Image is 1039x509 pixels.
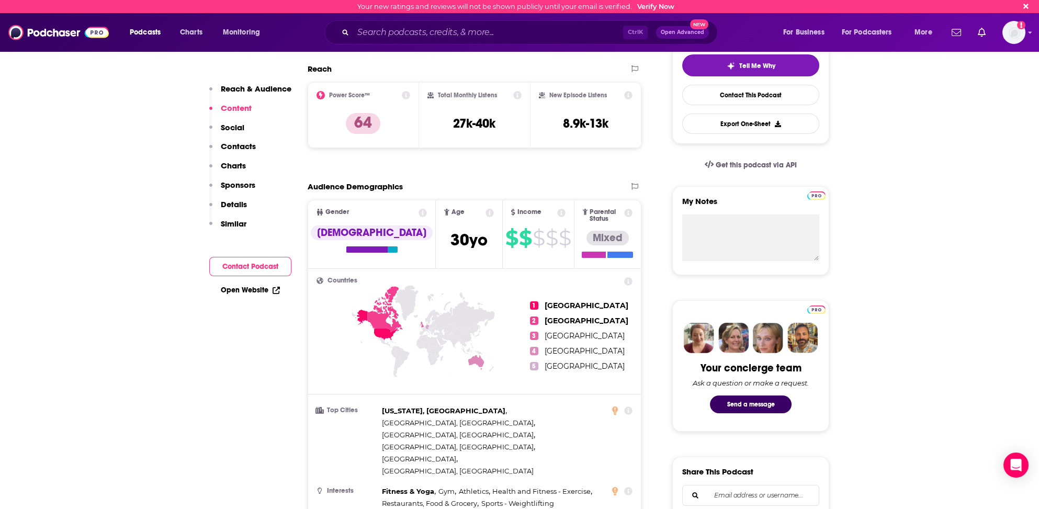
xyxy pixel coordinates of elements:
[209,219,246,238] button: Similar
[1003,453,1029,478] div: Open Intercom Messenger
[382,417,535,429] span: ,
[549,92,607,99] h2: New Episode Listens
[691,485,810,505] input: Email address or username...
[209,122,244,142] button: Social
[221,161,246,171] p: Charts
[8,22,109,42] img: Podchaser - Follow, Share and Rate Podcasts
[353,24,623,41] input: Search podcasts, credits, & more...
[221,84,291,94] p: Reach & Audience
[835,24,907,41] button: open menu
[684,323,714,353] img: Sydney Profile
[346,113,380,134] p: 64
[317,488,378,494] h3: Interests
[209,161,246,180] button: Charts
[209,180,255,199] button: Sponsors
[907,24,945,41] button: open menu
[334,20,728,44] div: Search podcasts, credits, & more...
[559,230,571,246] span: $
[221,180,255,190] p: Sponsors
[438,487,455,495] span: Gym
[382,467,534,475] span: [GEOGRAPHIC_DATA], [GEOGRAPHIC_DATA]
[545,331,625,341] span: [GEOGRAPHIC_DATA]
[382,499,477,507] span: Restaurants, Food & Grocery
[696,152,805,178] a: Get this podcast via API
[787,323,818,353] img: Jon Profile
[453,116,495,131] h3: 27k-40k
[209,103,252,122] button: Content
[459,485,490,497] span: ,
[357,3,674,10] div: Your new ratings and reviews will not be shown publicly until your email is verified.
[546,230,558,246] span: $
[807,304,826,314] a: Pro website
[727,62,735,70] img: tell me why sparkle
[382,429,535,441] span: ,
[682,467,753,477] h3: Share This Podcast
[517,209,541,216] span: Income
[682,485,819,506] div: Search followers
[530,332,538,340] span: 3
[1002,21,1025,44] span: Logged in as BretAita
[519,230,532,246] span: $
[492,487,591,495] span: Health and Fitness - Exercise
[327,277,357,284] span: Countries
[947,24,965,41] a: Show notifications dropdown
[308,64,332,74] h2: Reach
[690,19,709,29] span: New
[308,182,403,191] h2: Audience Demographics
[656,26,709,39] button: Open AdvancedNew
[637,3,674,10] a: Verify Now
[716,161,797,169] span: Get this podcast via API
[382,441,535,453] span: ,
[590,209,622,222] span: Parental Status
[221,103,252,113] p: Content
[974,24,990,41] a: Show notifications dropdown
[221,286,280,295] a: Open Website
[739,62,775,70] span: Tell Me Why
[505,230,518,246] span: $
[807,191,826,200] img: Podchaser Pro
[180,25,202,40] span: Charts
[122,24,174,41] button: open menu
[329,92,370,99] h2: Power Score™
[459,487,489,495] span: Athletics
[682,54,819,76] button: tell me why sparkleTell Me Why
[1002,21,1025,44] button: Show profile menu
[545,301,628,310] span: [GEOGRAPHIC_DATA]
[718,323,749,353] img: Barbara Profile
[533,230,545,246] span: $
[382,453,458,465] span: ,
[1002,21,1025,44] img: User Profile
[481,499,554,507] span: Sports - Weightlifting
[382,406,505,415] span: [US_STATE], [GEOGRAPHIC_DATA]
[545,316,628,325] span: [GEOGRAPHIC_DATA]
[492,485,592,497] span: ,
[563,116,608,131] h3: 8.9k-13k
[450,230,488,250] span: 30 yo
[221,219,246,229] p: Similar
[807,306,826,314] img: Podchaser Pro
[545,361,625,371] span: [GEOGRAPHIC_DATA]
[216,24,274,41] button: open menu
[623,26,648,39] span: Ctrl K
[317,407,378,414] h3: Top Cities
[382,487,434,495] span: Fitness & Yoga
[783,25,825,40] span: For Business
[311,225,433,240] div: [DEMOGRAPHIC_DATA]
[682,85,819,105] a: Contact This Podcast
[209,84,291,103] button: Reach & Audience
[842,25,892,40] span: For Podcasters
[776,24,838,41] button: open menu
[701,361,801,375] div: Your concierge team
[223,25,260,40] span: Monitoring
[438,92,497,99] h2: Total Monthly Listens
[438,485,456,497] span: ,
[530,301,538,310] span: 1
[209,199,247,219] button: Details
[382,443,534,451] span: [GEOGRAPHIC_DATA], [GEOGRAPHIC_DATA]
[382,418,534,427] span: [GEOGRAPHIC_DATA], [GEOGRAPHIC_DATA]
[807,190,826,200] a: Pro website
[530,362,538,370] span: 5
[530,316,538,325] span: 2
[382,455,456,463] span: [GEOGRAPHIC_DATA]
